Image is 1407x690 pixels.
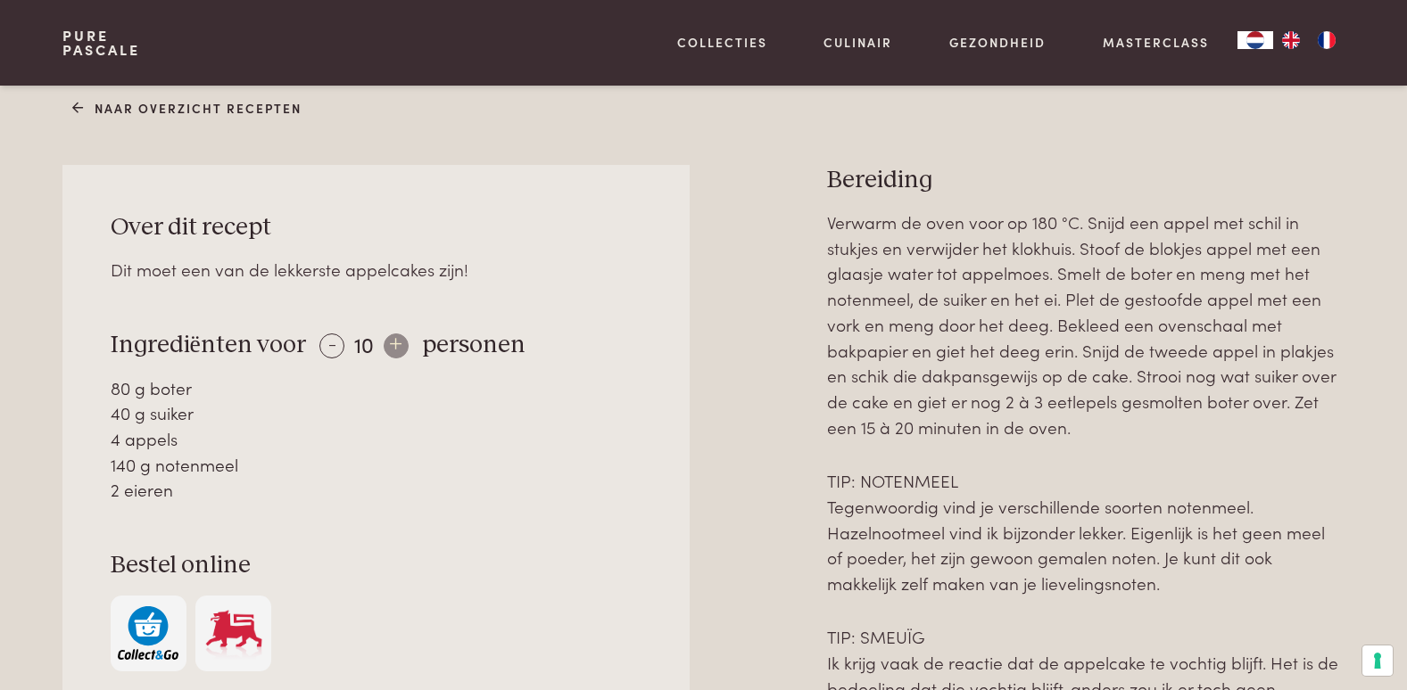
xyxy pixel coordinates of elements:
a: NL [1237,31,1273,49]
a: Naar overzicht recepten [72,99,302,118]
p: TIP: NOTENMEEL Tegenwoordig vind je verschillende soorten notenmeel. Hazelnootmeel vind ik bijzon... [827,468,1345,596]
p: Verwarm de oven voor op 180 °C. Snijd een appel met schil in stukjes en verwijder het klokhuis. S... [827,209,1345,439]
div: 4 appels [111,426,642,452]
span: 10 [354,329,374,358]
div: - [319,333,344,358]
a: Culinair [824,33,892,52]
a: Collecties [677,33,767,52]
img: c308188babc36a3a401bcb5cb7e020f4d5ab42f7cacd8327e500463a43eeb86c.svg [118,606,178,661]
a: Gezondheid [949,33,1046,52]
img: Delhaize [203,606,264,661]
span: personen [422,333,526,357]
div: Dit moet een van de lekkerste appelcakes zijn! [111,257,642,283]
div: Language [1237,31,1273,49]
h3: Bestel online [111,550,642,581]
h3: Over dit recept [111,212,642,243]
div: 40 g suiker [111,400,642,426]
button: Uw voorkeuren voor toestemming voor trackingtechnologieën [1362,645,1393,676]
a: FR [1309,31,1345,49]
span: Ingrediënten voor [111,333,306,357]
h3: Bereiding [827,165,1345,196]
div: 2 eieren [111,477,642,503]
aside: Language selected: Nederlands [1237,31,1345,49]
a: PurePascale [62,29,140,57]
div: 140 g notenmeel [111,452,642,478]
ul: Language list [1273,31,1345,49]
a: Masterclass [1103,33,1209,52]
div: 80 g boter [111,375,642,401]
a: EN [1273,31,1309,49]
